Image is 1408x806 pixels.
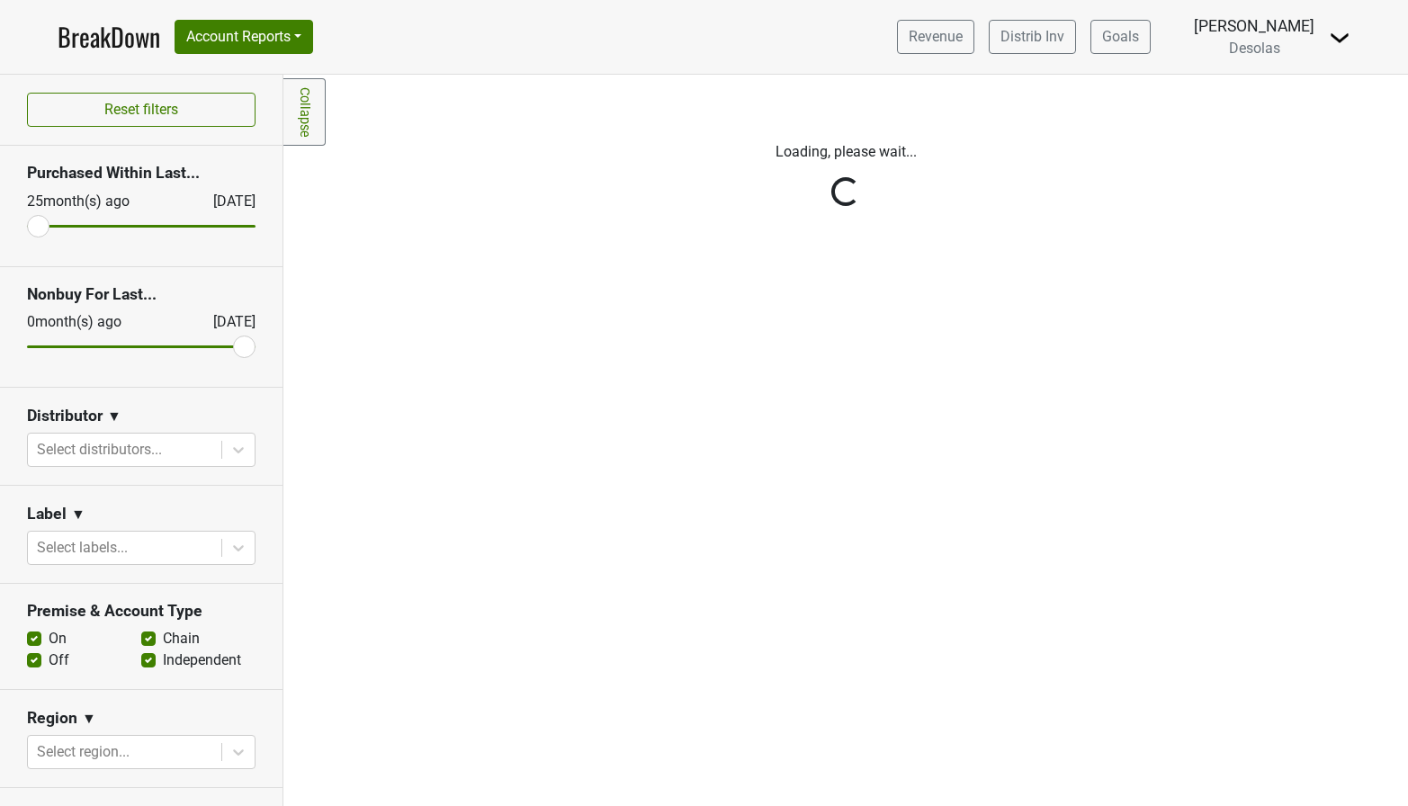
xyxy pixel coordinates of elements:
[175,20,313,54] button: Account Reports
[897,20,974,54] a: Revenue
[58,18,160,56] a: BreakDown
[346,141,1345,163] p: Loading, please wait...
[1194,14,1314,38] div: [PERSON_NAME]
[283,78,326,146] a: Collapse
[989,20,1076,54] a: Distrib Inv
[1229,40,1280,57] span: Desolas
[1329,27,1350,49] img: Dropdown Menu
[1090,20,1151,54] a: Goals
